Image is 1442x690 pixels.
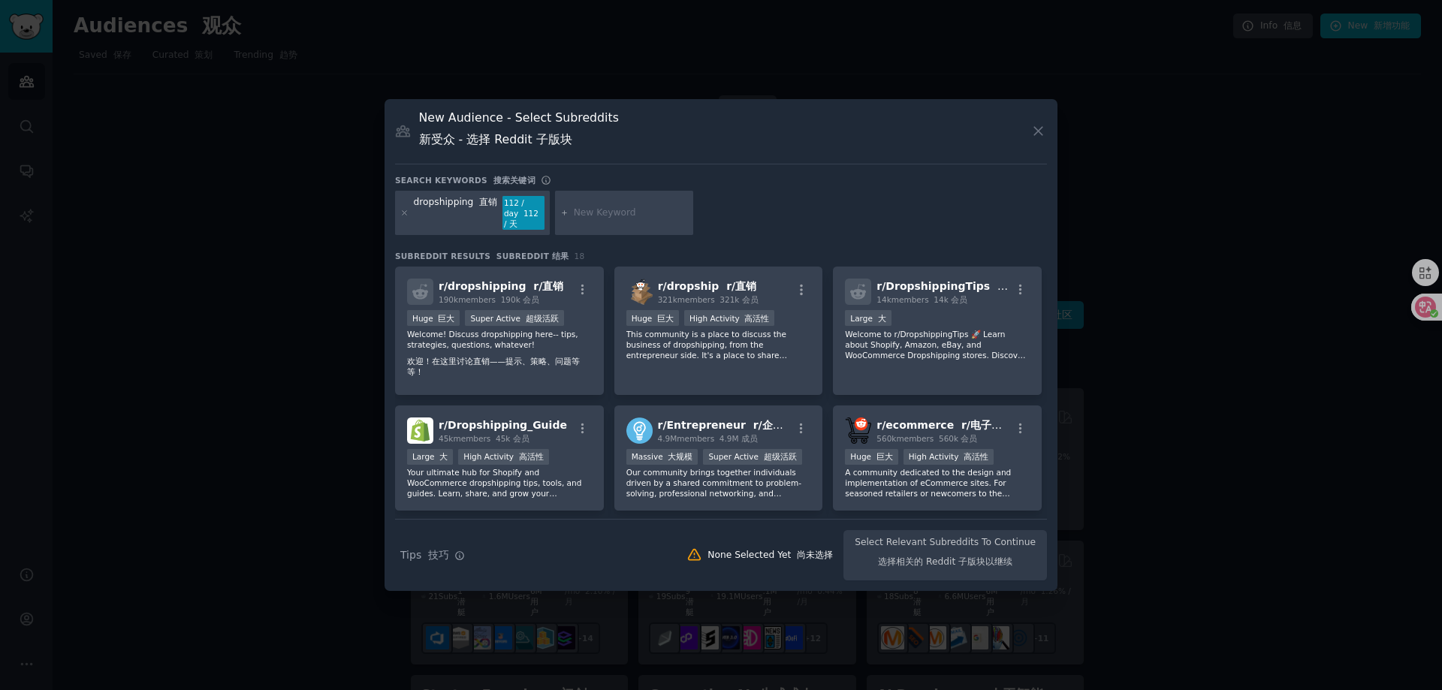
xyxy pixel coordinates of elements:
[626,467,811,499] p: Our community brings together individuals driven by a shared commitment to problem-solving, profe...
[400,547,449,563] span: Tips
[439,434,529,443] span: 45k members
[439,280,563,292] span: r/ dropshipping
[526,314,559,323] font: 超级活跃
[878,314,886,323] font: 大
[904,449,994,465] div: High Activity
[961,419,1012,431] font: r/电子商务
[407,310,460,326] div: Huge
[658,280,757,292] span: r/ dropship
[493,176,535,185] font: 搜索关键词
[719,434,758,443] font: 4.9M 成员
[939,434,977,443] font: 560k 会员
[626,417,653,444] img: Entrepreneur
[407,417,433,444] img: Dropshipping_Guide
[458,449,548,465] div: High Activity
[845,449,897,465] div: Huge
[419,132,572,146] font: 新受众 - 选择 Reddit 子版块
[764,452,797,461] font: 超级活跃
[407,449,453,465] div: Large
[626,329,811,360] p: This community is a place to discuss the business of dropshipping, from the entrepreneur side. It...
[501,295,539,304] font: 190k 会员
[657,314,674,323] font: 巨大
[744,314,769,323] font: 高活性
[407,467,592,499] p: Your ultimate hub for Shopify and WooCommerce dropshipping tips, tools, and guides. Learn, share,...
[407,329,592,383] p: Welcome! Discuss dropshipping here-- tips, strategies, questions, whatever!
[876,434,977,443] span: 560k members
[658,419,794,431] span: r/ Entrepreneur
[626,310,679,326] div: Huge
[658,295,759,304] span: 321k members
[504,209,538,228] font: 112 / 天
[414,196,498,231] div: dropshipping
[502,196,545,231] div: 112 / day
[876,419,1012,431] span: r/ ecommerce
[439,452,448,461] font: 大
[439,295,539,304] span: 190k members
[533,280,563,292] font: r/直销
[575,252,585,261] span: 18
[479,197,497,207] font: 直销
[753,419,794,431] font: r/企业家
[658,434,758,443] span: 4.9M members
[845,310,891,326] div: Large
[626,449,698,465] div: Massive
[438,314,454,323] font: 巨大
[845,417,871,444] img: ecommerce
[964,452,988,461] font: 高活性
[439,419,567,431] span: r/ Dropshipping_Guide
[428,549,449,561] font: 技巧
[395,175,535,185] h3: Search keywords
[395,542,470,568] button: Tips 技巧
[574,206,688,220] input: New Keyword
[845,467,1030,499] p: A community dedicated to the design and implementation of eCommerce sites. For seasoned retailers...
[719,295,758,304] font: 321k 会员
[419,110,619,153] h3: New Audience - Select Subreddits
[703,449,801,465] div: Super Active
[626,279,653,305] img: dropship
[519,452,544,461] font: 高活性
[496,434,529,443] font: 45k 会员
[876,280,1048,292] span: r/ DropshippingTips
[876,295,967,304] span: 14k members
[797,550,833,560] font: 尚未选择
[876,452,893,461] font: 巨大
[845,329,1030,360] p: Welcome to r/DropshippingTips 🚀 Learn about Shopify, Amazon, eBay, and WooCommerce Dropshipping s...
[684,310,774,326] div: High Activity
[726,280,756,292] font: r/直销
[395,251,569,261] span: Subreddit Results
[496,252,569,261] font: SUBREDDIT 结果
[407,357,580,376] font: 欢迎！在这里讨论直销——提示、策略、问题等等！
[668,452,692,461] font: 大规模
[465,310,563,326] div: Super Active
[707,549,833,562] div: None Selected Yet
[934,295,967,304] font: 14k 会员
